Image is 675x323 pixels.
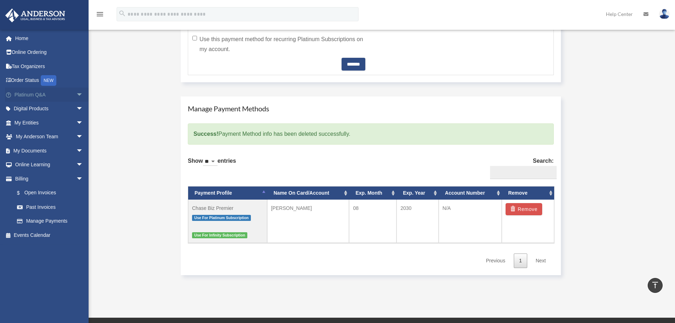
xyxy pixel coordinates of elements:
span: arrow_drop_down [76,158,90,172]
a: Home [5,31,94,45]
a: Billingarrow_drop_down [5,172,94,186]
label: Use this payment method for recurring Platinum Subscriptions on my account. [192,34,365,54]
span: Use For Infinity Subscription [192,232,247,238]
span: arrow_drop_down [76,88,90,102]
input: Search: [490,166,557,179]
a: Tax Organizers [5,59,94,73]
input: Use this payment method for recurring Platinum Subscriptions on my account. [192,36,197,40]
a: Next [530,254,551,268]
a: Events Calendar [5,228,94,242]
label: Show entries [188,156,236,173]
h4: Manage Payment Methods [188,104,554,113]
a: Order StatusNEW [5,73,94,88]
a: 1 [514,254,527,268]
button: Remove [506,203,542,215]
a: Previous [480,254,510,268]
th: Remove: activate to sort column ascending [502,186,554,200]
td: 08 [349,200,396,243]
a: My Anderson Teamarrow_drop_down [5,130,94,144]
a: Online Learningarrow_drop_down [5,158,94,172]
span: arrow_drop_down [76,172,90,186]
a: $Open Invoices [10,186,94,200]
a: Platinum Q&Aarrow_drop_down [5,88,94,102]
th: Account Number: activate to sort column ascending [439,186,502,200]
span: arrow_drop_down [76,116,90,130]
a: Manage Payments [10,214,90,228]
a: Digital Productsarrow_drop_down [5,102,94,116]
a: menu [96,12,104,18]
span: arrow_drop_down [76,102,90,116]
th: Exp. Month: activate to sort column ascending [349,186,396,200]
i: search [118,10,126,17]
a: vertical_align_top [648,278,663,293]
td: Chase Biz Premier [188,200,267,243]
img: Anderson Advisors Platinum Portal [3,9,67,22]
strong: Success! [193,131,218,137]
td: N/A [439,200,502,243]
div: NEW [41,75,56,86]
a: My Documentsarrow_drop_down [5,144,94,158]
td: [PERSON_NAME] [267,200,349,243]
label: Search: [487,156,554,179]
span: $ [21,189,24,197]
a: My Entitiesarrow_drop_down [5,116,94,130]
div: Payment Method info has been deleted successfully. [188,123,554,145]
span: arrow_drop_down [76,130,90,144]
select: Showentries [203,158,218,166]
a: Past Invoices [10,200,94,214]
th: Exp. Year: activate to sort column ascending [396,186,439,200]
img: User Pic [659,9,670,19]
th: Payment Profile: activate to sort column descending [188,186,267,200]
th: Name On Card/Account: activate to sort column ascending [267,186,349,200]
span: arrow_drop_down [76,144,90,158]
i: menu [96,10,104,18]
span: Use For Platinum Subscription [192,215,251,221]
td: 2030 [396,200,439,243]
a: Online Ordering [5,45,94,60]
i: vertical_align_top [651,281,659,289]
